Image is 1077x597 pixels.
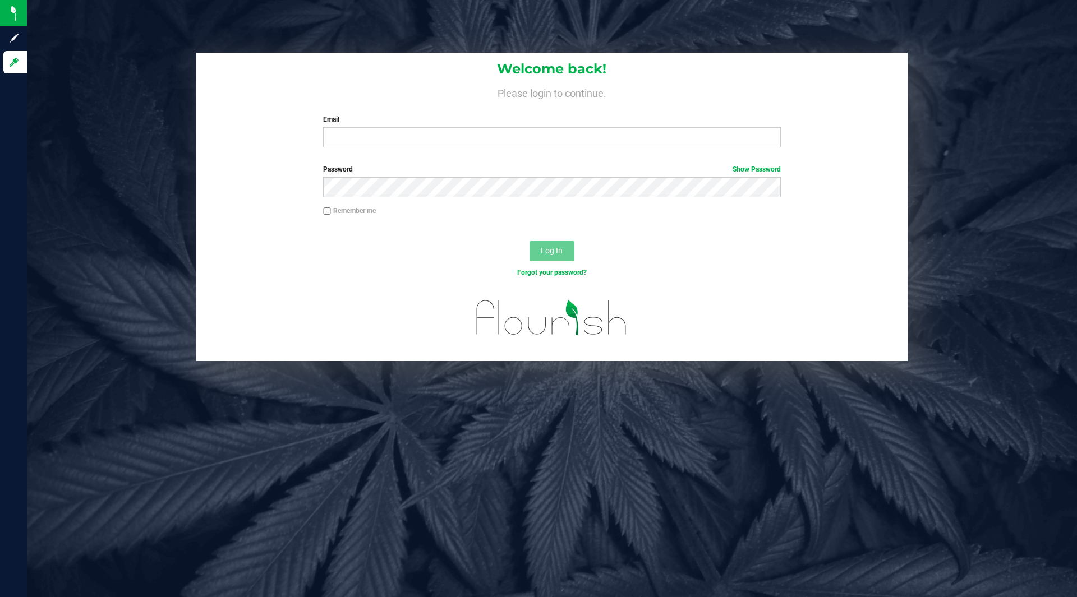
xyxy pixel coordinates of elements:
button: Log In [530,241,574,261]
h1: Welcome back! [196,62,908,76]
inline-svg: Log in [8,57,20,68]
label: Remember me [323,206,376,216]
a: Show Password [733,165,781,173]
inline-svg: Sign up [8,33,20,44]
span: Password [323,165,353,173]
label: Email [323,114,780,124]
img: flourish_logo.svg [463,289,641,346]
span: Log In [541,246,563,255]
a: Forgot your password? [517,269,587,276]
input: Remember me [323,207,331,215]
h4: Please login to continue. [196,85,908,99]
